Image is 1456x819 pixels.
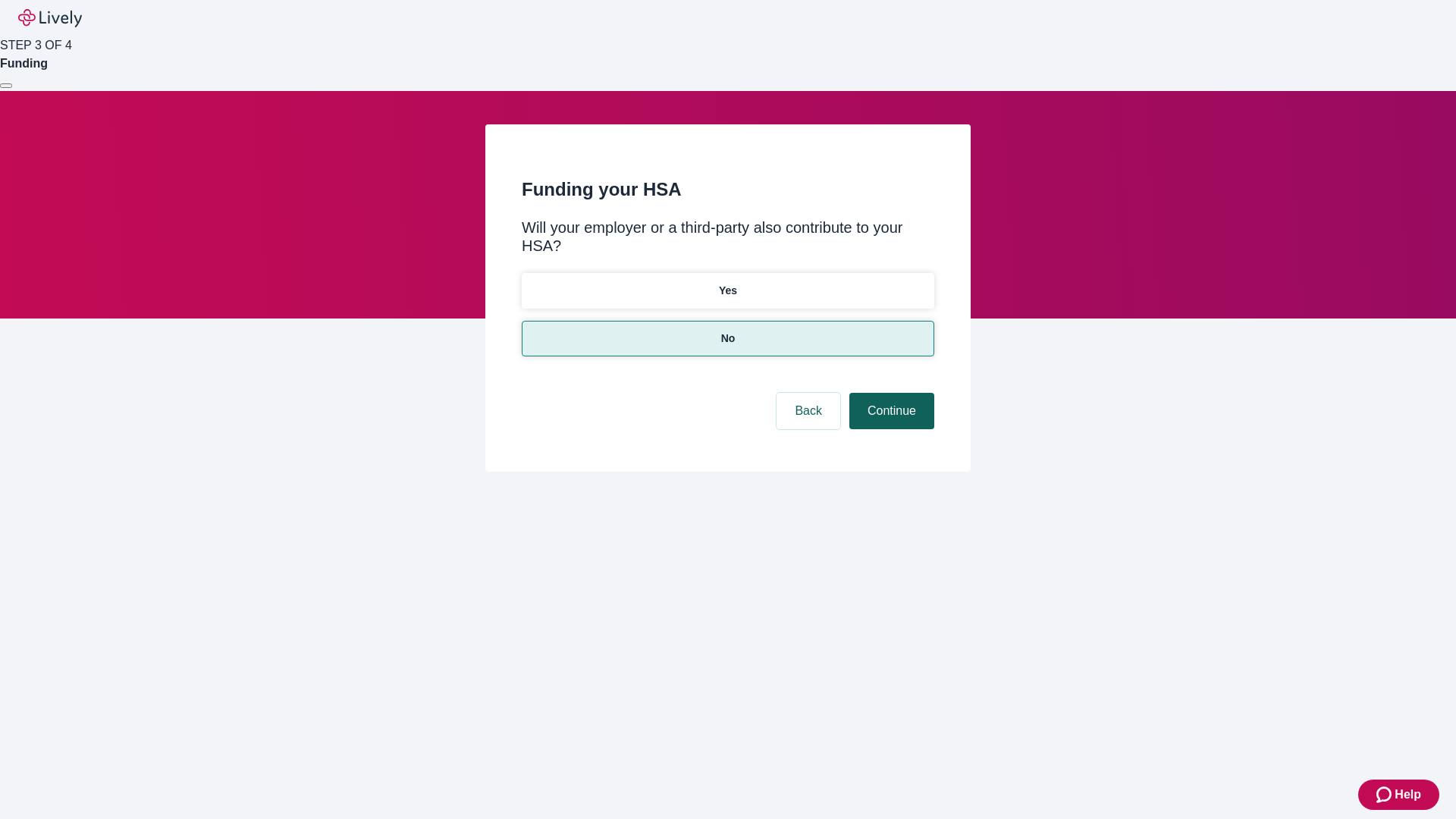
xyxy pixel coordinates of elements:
[719,283,737,299] p: Yes
[721,331,736,347] p: No
[522,273,934,309] button: Yes
[1395,786,1421,804] span: Help
[522,176,934,203] h2: Funding your HSA
[1358,780,1439,810] button: Zendesk support iconHelp
[18,9,82,27] img: Lively
[777,393,840,429] button: Back
[1376,786,1395,804] svg: Zendesk support icon
[522,218,934,255] div: Will your employer or a third-party also contribute to your HSA?
[522,321,934,356] button: No
[849,393,934,429] button: Continue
